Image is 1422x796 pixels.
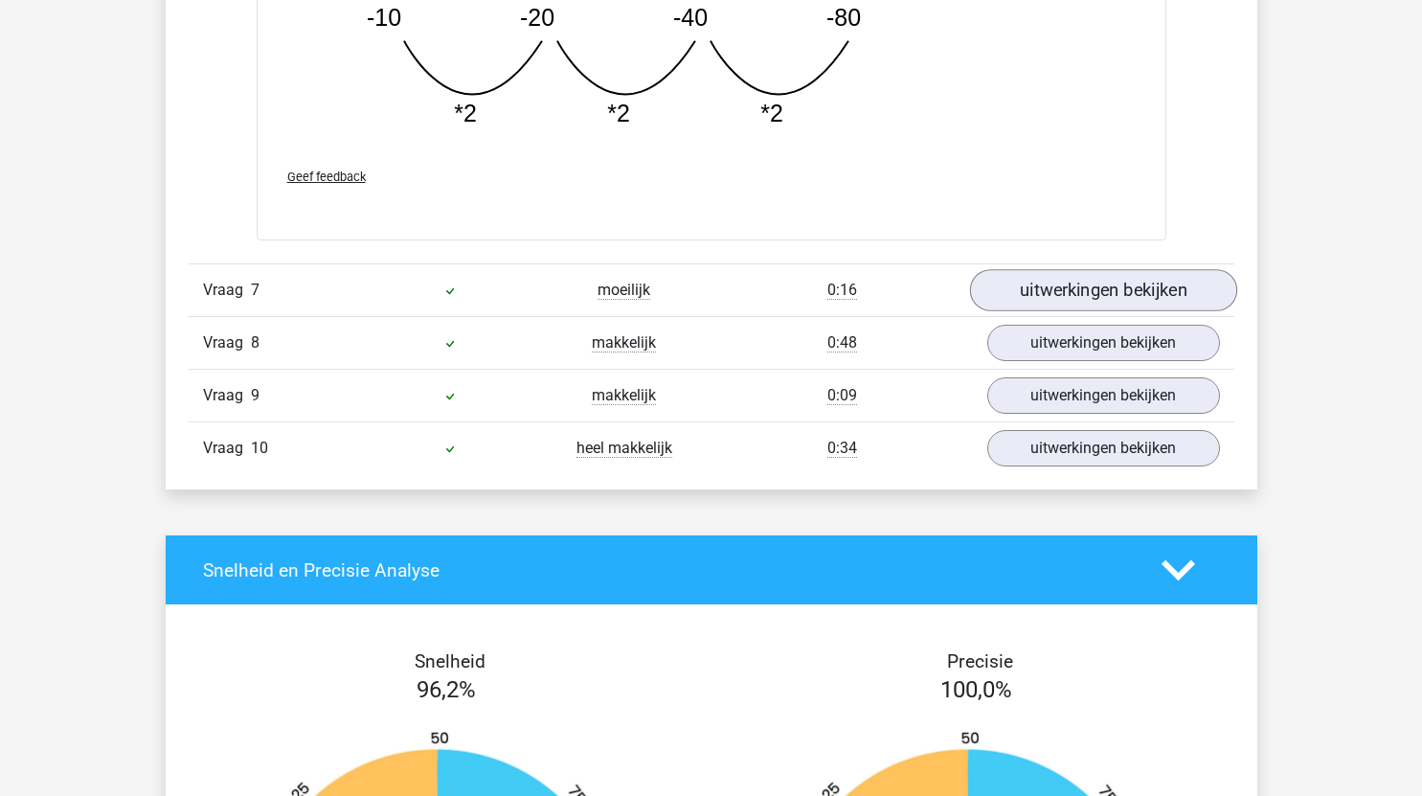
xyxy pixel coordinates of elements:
[203,279,251,302] span: Vraag
[825,4,860,31] tspan: -80
[519,4,553,31] tspan: -20
[987,377,1220,414] a: uitwerkingen bekijken
[598,281,650,300] span: moeilijk
[366,4,400,31] tspan: -10
[576,439,672,458] span: heel makkelijk
[203,650,697,672] h4: Snelheid
[592,386,656,405] span: makkelijk
[672,4,707,31] tspan: -40
[203,559,1133,581] h4: Snelheid en Precisie Analyse
[203,437,251,460] span: Vraag
[251,281,260,299] span: 7
[251,439,268,457] span: 10
[987,430,1220,466] a: uitwerkingen bekijken
[940,676,1012,703] span: 100,0%
[827,386,857,405] span: 0:09
[592,333,656,353] span: makkelijk
[969,269,1236,311] a: uitwerkingen bekijken
[827,333,857,353] span: 0:48
[734,650,1228,672] h4: Precisie
[251,333,260,352] span: 8
[987,325,1220,361] a: uitwerkingen bekijken
[417,676,476,703] span: 96,2%
[251,386,260,404] span: 9
[827,281,857,300] span: 0:16
[203,384,251,407] span: Vraag
[203,331,251,354] span: Vraag
[287,170,366,184] span: Geef feedback
[827,439,857,458] span: 0:34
